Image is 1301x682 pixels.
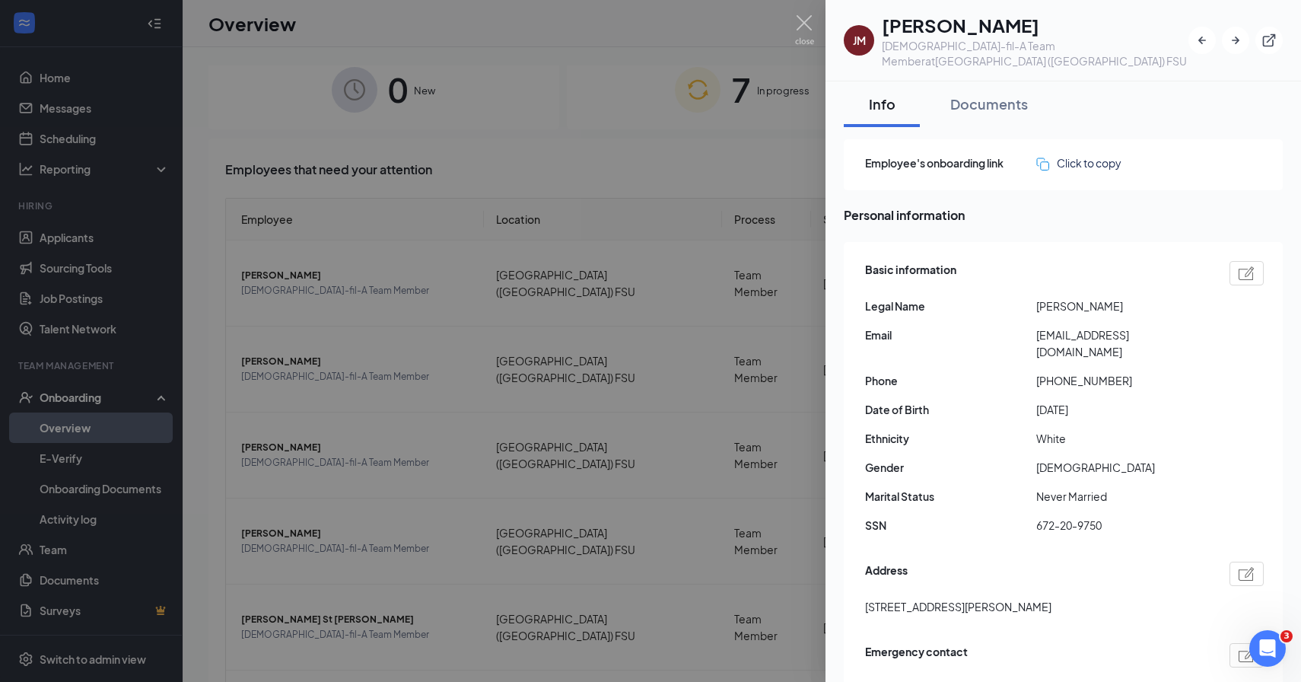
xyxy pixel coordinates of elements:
[950,94,1028,113] div: Documents
[1036,459,1207,476] span: [DEMOGRAPHIC_DATA]
[1249,630,1286,667] iframe: Intercom live chat
[1036,430,1207,447] span: White
[865,517,1036,534] span: SSN
[1255,27,1283,54] button: ExternalLink
[882,38,1188,69] div: [DEMOGRAPHIC_DATA]-fil-A Team Member at [GEOGRAPHIC_DATA] ([GEOGRAPHIC_DATA]) FSU
[1036,517,1207,534] span: 672-20-9750
[865,459,1036,476] span: Gender
[853,33,866,48] div: JM
[1261,33,1277,48] svg: ExternalLink
[859,94,905,113] div: Info
[865,598,1051,615] span: [STREET_ADDRESS][PERSON_NAME]
[1036,327,1207,360] span: [EMAIL_ADDRESS][DOMAIN_NAME]
[1228,33,1243,48] svg: ArrowRight
[1222,27,1249,54] button: ArrowRight
[865,298,1036,314] span: Legal Name
[1188,27,1216,54] button: ArrowLeftNew
[1036,298,1207,314] span: [PERSON_NAME]
[1280,630,1293,642] span: 3
[865,327,1036,343] span: Email
[844,206,1283,225] span: Personal information
[865,643,968,668] span: Emergency contact
[1036,401,1207,418] span: [DATE]
[865,155,1036,171] span: Employee's onboarding link
[1036,372,1207,389] span: [PHONE_NUMBER]
[865,372,1036,389] span: Phone
[865,488,1036,505] span: Marital Status
[865,562,908,586] span: Address
[865,401,1036,418] span: Date of Birth
[1036,488,1207,505] span: Never Married
[1194,33,1210,48] svg: ArrowLeftNew
[882,12,1188,38] h1: [PERSON_NAME]
[865,430,1036,447] span: Ethnicity
[1036,158,1049,170] img: click-to-copy.71757273a98fde459dfc.svg
[865,261,956,285] span: Basic information
[1036,155,1121,171] button: Click to copy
